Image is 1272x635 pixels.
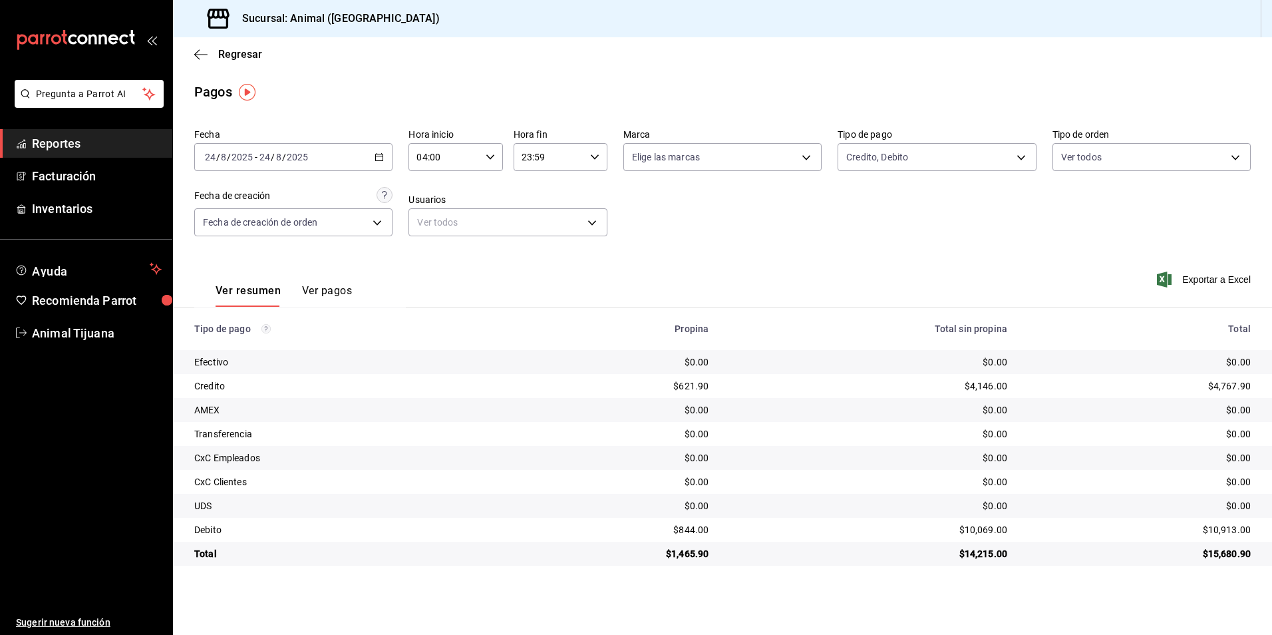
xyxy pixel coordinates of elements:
[194,475,506,489] div: CxC Clientes
[514,130,607,139] label: Hora fin
[220,152,227,162] input: --
[32,324,162,342] span: Animal Tijuana
[232,11,440,27] h3: Sucursal: Animal ([GEOGRAPHIC_DATA])
[730,403,1007,417] div: $0.00
[218,48,262,61] span: Regresar
[527,451,709,465] div: $0.00
[216,152,220,162] span: /
[194,130,393,139] label: Fecha
[730,475,1007,489] div: $0.00
[194,547,506,560] div: Total
[194,451,506,465] div: CxC Empleados
[730,547,1007,560] div: $14,215.00
[302,284,352,307] button: Ver pagos
[32,261,144,277] span: Ayuda
[194,379,506,393] div: Credito
[204,152,216,162] input: --
[527,379,709,393] div: $621.90
[282,152,286,162] span: /
[194,523,506,536] div: Debito
[203,216,317,229] span: Fecha de creación de orden
[527,475,709,489] div: $0.00
[194,323,506,334] div: Tipo de pago
[730,523,1007,536] div: $10,069.00
[730,451,1007,465] div: $0.00
[527,323,709,334] div: Propina
[1029,379,1251,393] div: $4,767.90
[255,152,257,162] span: -
[632,150,700,164] span: Elige las marcas
[838,130,1036,139] label: Tipo de pago
[32,200,162,218] span: Inventarios
[1029,403,1251,417] div: $0.00
[730,355,1007,369] div: $0.00
[527,547,709,560] div: $1,465.90
[32,292,162,310] span: Recomienda Parrot
[846,150,908,164] span: Credito, Debito
[36,87,143,101] span: Pregunta a Parrot AI
[408,195,607,204] label: Usuarios
[194,48,262,61] button: Regresar
[15,80,164,108] button: Pregunta a Parrot AI
[194,403,506,417] div: AMEX
[32,167,162,185] span: Facturación
[194,82,232,102] div: Pagos
[408,130,502,139] label: Hora inicio
[216,284,352,307] div: navigation tabs
[527,355,709,369] div: $0.00
[623,130,822,139] label: Marca
[1029,523,1251,536] div: $10,913.00
[730,427,1007,441] div: $0.00
[730,323,1007,334] div: Total sin propina
[730,499,1007,513] div: $0.00
[527,403,709,417] div: $0.00
[1029,323,1251,334] div: Total
[231,152,253,162] input: ----
[194,189,270,203] div: Fecha de creación
[1029,355,1251,369] div: $0.00
[194,427,506,441] div: Transferencia
[271,152,275,162] span: /
[194,355,506,369] div: Efectivo
[1029,451,1251,465] div: $0.00
[259,152,271,162] input: --
[408,208,607,236] div: Ver todos
[1052,130,1251,139] label: Tipo de orden
[261,324,271,333] svg: Los pagos realizados con Pay y otras terminales son montos brutos.
[527,499,709,513] div: $0.00
[146,35,157,45] button: open_drawer_menu
[32,134,162,152] span: Reportes
[9,97,164,110] a: Pregunta a Parrot AI
[527,427,709,441] div: $0.00
[275,152,282,162] input: --
[527,523,709,536] div: $844.00
[1029,547,1251,560] div: $15,680.90
[1029,499,1251,513] div: $0.00
[216,284,281,307] button: Ver resumen
[1029,475,1251,489] div: $0.00
[194,499,506,513] div: UDS
[239,84,255,101] img: Tooltip marker
[730,379,1007,393] div: $4,146.00
[286,152,309,162] input: ----
[1160,272,1251,288] button: Exportar a Excel
[16,616,162,630] span: Sugerir nueva función
[1061,150,1102,164] span: Ver todos
[227,152,231,162] span: /
[1029,427,1251,441] div: $0.00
